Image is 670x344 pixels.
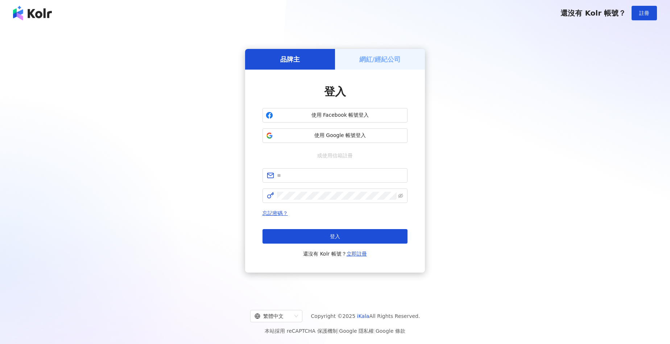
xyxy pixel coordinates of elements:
[262,108,408,123] button: 使用 Facebook 帳號登入
[398,193,403,198] span: eye-invisible
[280,55,300,64] h5: 品牌主
[276,132,404,139] span: 使用 Google 帳號登入
[262,229,408,244] button: 登入
[312,152,358,159] span: 或使用信箱註冊
[324,85,346,98] span: 登入
[561,9,626,17] span: 還沒有 Kolr 帳號？
[639,10,649,16] span: 註冊
[255,310,291,322] div: 繁體中文
[262,210,288,216] a: 忘記密碼？
[374,328,376,334] span: |
[338,328,339,334] span: |
[303,249,367,258] span: 還沒有 Kolr 帳號？
[357,313,369,319] a: iKala
[376,328,405,334] a: Google 條款
[276,112,404,119] span: 使用 Facebook 帳號登入
[311,312,420,320] span: Copyright © 2025 All Rights Reserved.
[339,328,374,334] a: Google 隱私權
[632,6,657,20] button: 註冊
[13,6,52,20] img: logo
[262,128,408,143] button: 使用 Google 帳號登入
[330,233,340,239] span: 登入
[265,327,405,335] span: 本站採用 reCAPTCHA 保護機制
[359,55,401,64] h5: 網紅/經紀公司
[347,251,367,257] a: 立即註冊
